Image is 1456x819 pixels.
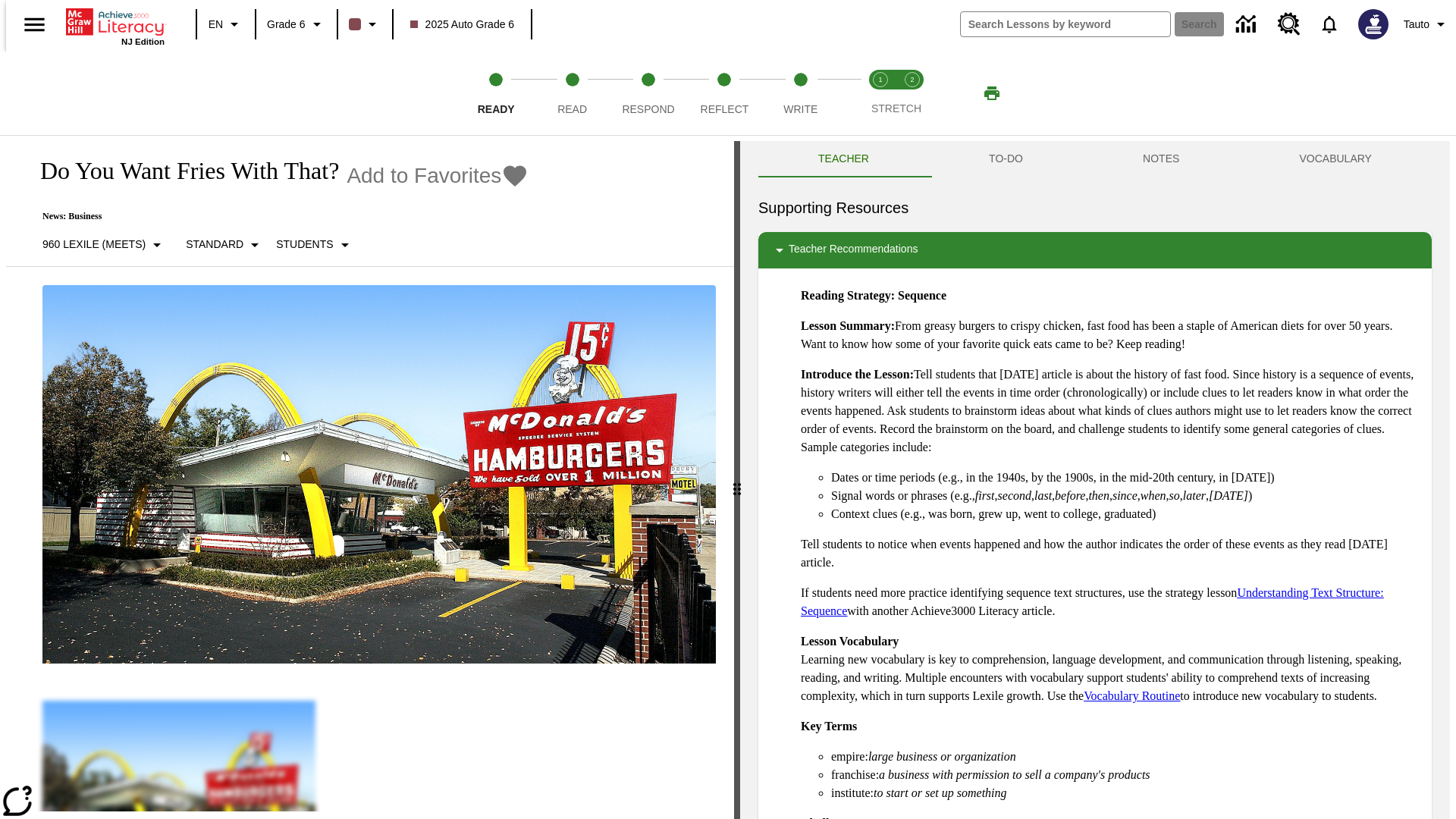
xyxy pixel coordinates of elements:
p: Tell students to notice when events happened and how the author indicates the order of these even... [801,535,1420,572]
em: a business with permission to sell a company's products [879,768,1150,781]
h1: Do You Want Fries With That? [24,157,339,185]
em: last [1034,489,1052,502]
h6: Supporting Resources [758,196,1432,220]
em: to start or set up something [874,786,1007,799]
button: Select Lexile, 960 Lexile (Meets) [36,231,172,259]
em: when [1141,489,1166,502]
strong: Introduce the Lesson: [801,368,914,381]
a: Understanding Text Structure: Sequence [801,586,1384,617]
p: From greasy burgers to crispy chicken, fast food has been a staple of American diets for over 50 ... [801,317,1420,353]
span: Write [783,103,817,115]
button: Stretch Read step 1 of 2 [858,52,902,135]
span: 2025 Auto Grade 6 [410,17,515,33]
img: One of the first McDonald's stores, with the iconic red sign and golden arches. [42,285,716,664]
button: Ready step 1 of 5 [452,52,540,135]
strong: Reading Strategy: [801,289,895,302]
strong: Key Terms [801,720,857,733]
button: Class color is dark brown. Change class color [343,11,388,38]
span: Tauto [1404,17,1429,33]
span: NJ Edition [121,37,165,46]
input: search field [961,12,1170,36]
button: Grade: Grade 6, Select a grade [261,11,332,38]
span: Read [557,103,587,115]
em: then [1088,489,1109,502]
div: Teacher Recommendations [758,232,1432,268]
button: Respond step 3 of 5 [604,52,692,135]
button: Open side menu [12,2,57,47]
span: Grade 6 [267,17,306,33]
p: Tell students that [DATE] article is about the history of fast food. Since history is a sequence ... [801,366,1420,457]
em: first [975,489,995,502]
button: Add to Favorites - Do You Want Fries With That? [347,162,529,189]
button: VOCABULARY [1239,141,1432,177]
em: second [998,489,1031,502]
div: Instructional Panel Tabs [758,141,1432,177]
button: Read step 2 of 5 [528,52,616,135]
button: Profile/Settings [1398,11,1456,38]
li: institute: [831,784,1420,802]
button: Teacher [758,141,929,177]
span: STRETCH [871,102,921,115]
em: [DATE] [1209,489,1248,502]
p: Learning new vocabulary is key to comprehension, language development, and communication through ... [801,632,1420,705]
button: NOTES [1083,141,1239,177]
p: 960 Lexile (Meets) [42,237,146,253]
span: Add to Favorites [347,164,501,188]
p: Students [276,237,333,253]
button: Select Student [270,231,359,259]
button: Select a new avatar [1349,5,1398,44]
button: Language: EN, Select a language [202,11,250,38]
img: Avatar [1358,9,1389,39]
em: since [1112,489,1137,502]
span: EN [209,17,223,33]
button: TO-DO [929,141,1083,177]
strong: Lesson Vocabulary [801,635,899,648]
div: Press Enter or Spacebar and then press right and left arrow keys to move the slider [734,141,740,819]
em: large business or organization [868,750,1016,763]
p: If students need more practice identifying sequence text structures, use the strategy lesson with... [801,584,1420,620]
button: Scaffolds, Standard [180,231,270,259]
a: Notifications [1310,5,1349,44]
li: Dates or time periods (e.g., in the 1940s, by the 1900s, in the mid-20th century, in [DATE]) [831,469,1420,487]
button: Stretch Respond step 2 of 2 [890,52,934,135]
strong: Sequence [898,289,946,302]
span: Respond [622,103,674,115]
button: Print [968,80,1016,107]
p: News: Business [24,211,529,222]
em: before [1055,489,1085,502]
li: Signal words or phrases (e.g., , , , , , , , , , ) [831,487,1420,505]
p: Standard [186,237,243,253]
div: Home [66,5,165,46]
text: 1 [878,76,882,83]
span: Reflect [701,103,749,115]
a: Resource Center, Will open in new tab [1269,4,1310,45]
li: empire: [831,748,1420,766]
a: Data Center [1227,4,1269,45]
div: activity [740,141,1450,819]
em: later [1183,489,1206,502]
button: Write step 5 of 5 [757,52,845,135]
li: Context clues (e.g., was born, grew up, went to college, graduated) [831,505,1420,523]
a: Vocabulary Routine [1084,689,1180,702]
em: so [1169,489,1180,502]
button: Reflect step 4 of 5 [680,52,768,135]
text: 2 [910,76,914,83]
p: Teacher Recommendations [789,241,918,259]
strong: Lesson Summary: [801,319,895,332]
li: franchise: [831,766,1420,784]
div: reading [6,141,734,811]
span: Ready [478,103,515,115]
